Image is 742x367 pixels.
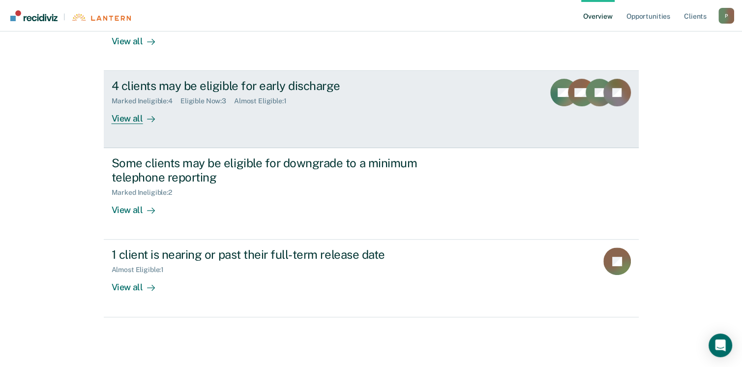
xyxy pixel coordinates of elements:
a: 1 client is nearing or past their full-term release dateAlmost Eligible:1View all [104,240,639,317]
div: Almost Eligible : 1 [234,97,295,105]
div: 1 client is nearing or past their full-term release date [112,247,457,262]
div: View all [112,105,167,124]
div: Open Intercom Messenger [709,334,732,357]
div: Eligible Now : 3 [180,97,234,105]
a: Some clients may be eligible for downgrade to a minimum telephone reportingMarked Ineligible:2Vie... [104,148,639,240]
div: Some clients may be eligible for downgrade to a minimum telephone reporting [112,156,457,184]
div: View all [112,274,167,293]
div: Marked Ineligible : 4 [112,97,180,105]
div: 4 clients may be eligible for early discharge [112,79,457,93]
button: Profile dropdown button [718,8,734,24]
div: View all [112,197,167,216]
img: Recidiviz [10,10,58,21]
span: | [58,13,71,21]
a: 4 clients may be eligible for early dischargeMarked Ineligible:4Eligible Now:3Almost Eligible:1Vi... [104,71,639,148]
div: Marked Ineligible : 2 [112,188,180,197]
div: Almost Eligible : 1 [112,266,172,274]
img: Lantern [71,14,131,21]
div: P [718,8,734,24]
div: View all [112,28,167,47]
